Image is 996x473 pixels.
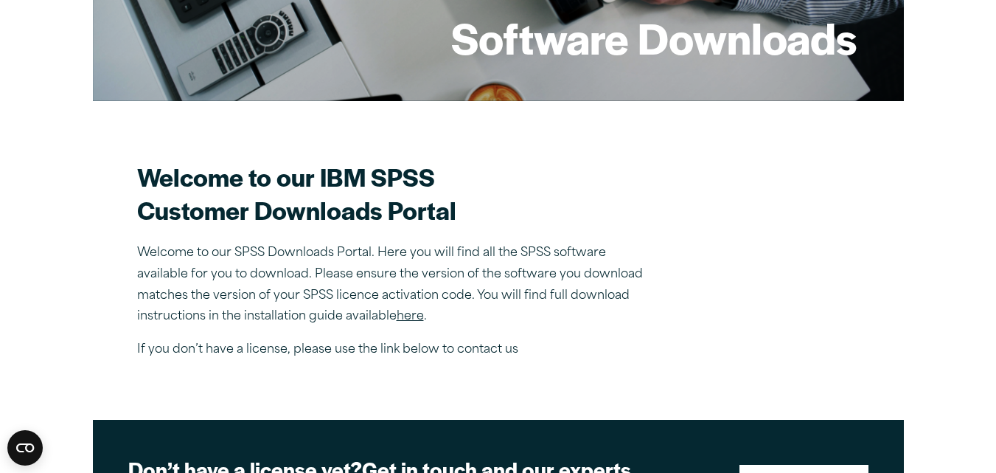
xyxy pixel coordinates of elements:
button: Open CMP widget [7,430,43,466]
p: Welcome to our SPSS Downloads Portal. Here you will find all the SPSS software available for you ... [137,243,653,328]
a: here [397,311,424,322]
h1: Software Downloads [451,9,857,66]
p: If you don’t have a license, please use the link below to contact us [137,339,653,361]
h2: Welcome to our IBM SPSS Customer Downloads Portal [137,160,653,227]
